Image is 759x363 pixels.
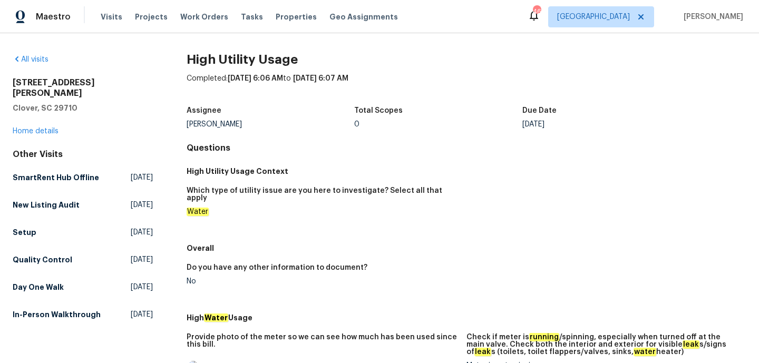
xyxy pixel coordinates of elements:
h5: High Utility Usage Context [187,166,746,176]
em: Water [204,313,228,322]
span: [DATE] 6:06 AM [228,75,283,82]
h5: Quality Control [13,254,72,265]
span: Properties [276,12,317,22]
span: Projects [135,12,168,22]
h4: Questions [187,143,746,153]
span: [DATE] [131,200,153,210]
h5: Check if meter is /spinning, especially when turned off at the main valve. Check both the interio... [466,333,738,356]
span: [PERSON_NAME] [679,12,743,22]
a: Day One Walk[DATE] [13,278,153,297]
h5: Do you have any other information to document? [187,264,367,271]
h5: New Listing Audit [13,200,80,210]
a: Setup[DATE] [13,223,153,242]
div: [DATE] [522,121,690,128]
h5: In-Person Walkthrough [13,309,101,320]
em: leak [683,340,699,349]
span: [DATE] [131,282,153,292]
div: 0 [354,121,522,128]
span: [DATE] [131,254,153,265]
div: Other Visits [13,149,153,160]
h5: Which type of utility issue are you here to investigate? Select all that apply [187,187,458,202]
a: All visits [13,56,48,63]
h5: Total Scopes [354,107,403,114]
h5: Due Date [522,107,557,114]
span: [DATE] [131,309,153,320]
span: Geo Assignments [329,12,398,22]
span: [DATE] [131,227,153,238]
h5: Assignee [187,107,221,114]
span: Tasks [241,13,263,21]
h5: Day One Walk [13,282,64,292]
h5: Provide photo of the meter so we can see how much has been used since this bill. [187,333,458,348]
a: New Listing Audit[DATE] [13,195,153,214]
div: No [187,278,458,285]
h5: High Usage [187,312,746,323]
span: [GEOGRAPHIC_DATA] [557,12,630,22]
em: leak [474,348,491,356]
span: Visits [101,12,122,22]
h5: Setup [13,227,36,238]
a: SmartRent Hub Offline[DATE] [13,168,153,187]
span: [DATE] [131,172,153,183]
span: Maestro [36,12,71,22]
h5: Clover, SC 29710 [13,103,153,113]
a: Quality Control[DATE] [13,250,153,269]
em: running [529,333,559,341]
h5: Overall [187,243,746,253]
em: water [634,348,656,356]
span: Work Orders [180,12,228,22]
h5: SmartRent Hub Offline [13,172,99,183]
div: 46 [533,6,540,17]
a: Home details [13,127,59,135]
h2: [STREET_ADDRESS][PERSON_NAME] [13,77,153,99]
span: [DATE] 6:07 AM [293,75,348,82]
h2: High Utility Usage [187,54,746,65]
a: In-Person Walkthrough[DATE] [13,305,153,324]
em: Water [187,208,209,216]
div: Completed: to [187,73,746,101]
div: [PERSON_NAME] [187,121,355,128]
